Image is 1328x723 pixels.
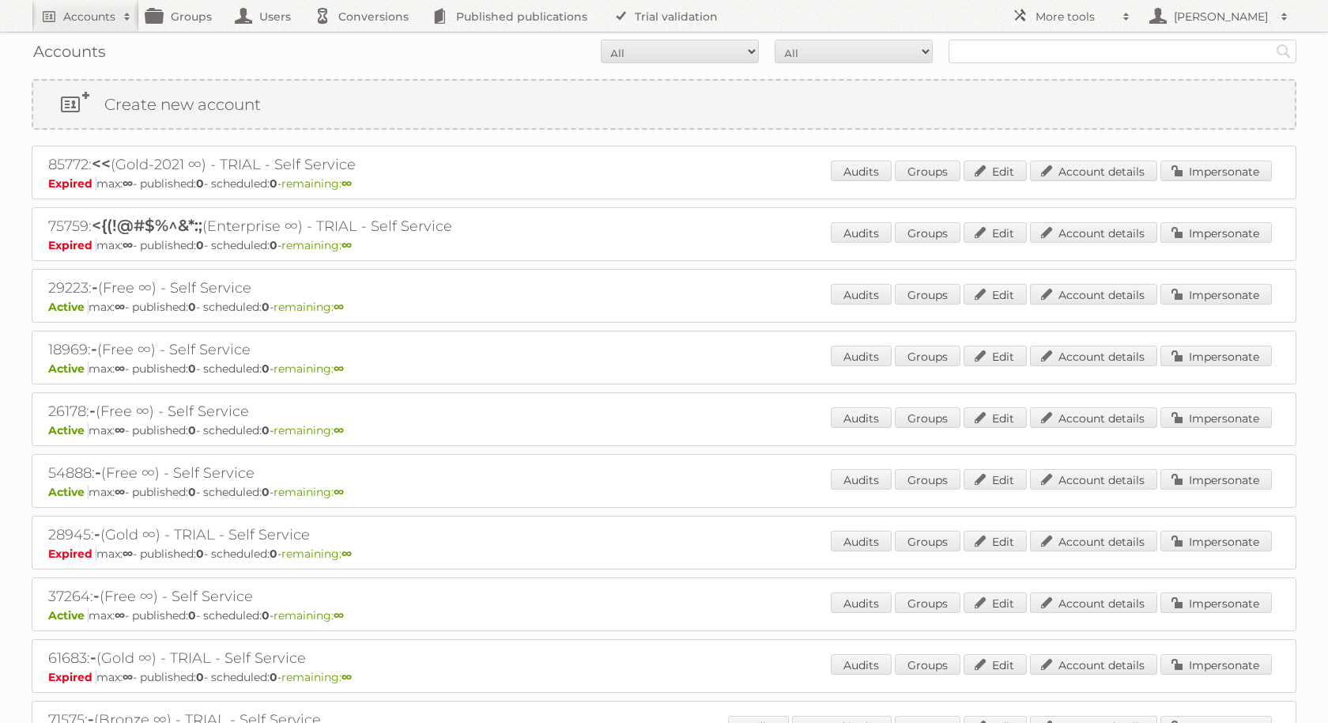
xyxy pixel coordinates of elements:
h2: 26178: (Free ∞) - Self Service [48,401,602,422]
a: Edit [964,592,1027,613]
p: max: - published: - scheduled: - [48,300,1280,314]
p: max: - published: - scheduled: - [48,423,1280,437]
strong: ∞ [334,423,344,437]
h2: 85772: (Gold-2021 ∞) - TRIAL - Self Service [48,154,602,175]
strong: 0 [262,300,270,314]
span: remaining: [274,485,344,499]
strong: 0 [188,608,196,623]
strong: ∞ [334,300,344,314]
h2: 37264: (Free ∞) - Self Service [48,586,602,607]
a: Groups [895,161,960,181]
a: Create new account [33,81,1295,128]
strong: ∞ [123,176,133,191]
a: Audits [831,346,892,366]
a: Account details [1030,161,1157,181]
a: Impersonate [1160,592,1272,613]
strong: 0 [262,608,270,623]
p: max: - published: - scheduled: - [48,547,1280,561]
strong: 0 [196,547,204,561]
a: Account details [1030,284,1157,305]
strong: 0 [188,485,196,499]
a: Edit [964,531,1027,551]
strong: 0 [196,176,204,191]
a: Audits [831,469,892,490]
a: Edit [964,346,1027,366]
a: Impersonate [1160,407,1272,428]
a: Groups [895,407,960,428]
strong: ∞ [123,547,133,561]
span: Active [48,361,89,376]
span: Active [48,485,89,499]
a: Account details [1030,654,1157,675]
span: - [89,401,96,420]
input: Search [1272,40,1296,63]
strong: 0 [188,423,196,437]
a: Audits [831,222,892,243]
p: max: - published: - scheduled: - [48,485,1280,499]
strong: 0 [196,670,204,684]
h2: 61683: (Gold ∞) - TRIAL - Self Service [48,648,602,668]
a: Impersonate [1160,654,1272,675]
a: Groups [895,531,960,551]
strong: 0 [188,300,196,314]
a: Impersonate [1160,161,1272,181]
strong: ∞ [334,485,344,499]
a: Audits [831,654,892,675]
strong: 0 [188,361,196,376]
strong: 0 [262,361,270,376]
a: Edit [964,284,1027,305]
span: <{(!@#$%^&*:; [92,216,202,235]
strong: ∞ [334,608,344,623]
h2: [PERSON_NAME] [1170,9,1273,25]
a: Account details [1030,469,1157,490]
span: Expired [48,176,96,191]
strong: ∞ [115,361,125,376]
span: remaining: [281,238,352,252]
a: Audits [831,407,892,428]
strong: 0 [262,485,270,499]
strong: ∞ [341,670,352,684]
p: max: - published: - scheduled: - [48,670,1280,684]
a: Audits [831,161,892,181]
a: Impersonate [1160,284,1272,305]
span: remaining: [274,423,344,437]
a: Impersonate [1160,531,1272,551]
span: Expired [48,238,96,252]
span: remaining: [274,608,344,623]
span: remaining: [281,670,352,684]
strong: ∞ [115,608,125,623]
h2: 29223: (Free ∞) - Self Service [48,278,602,298]
span: Active [48,608,89,623]
a: Groups [895,654,960,675]
h2: 18969: (Free ∞) - Self Service [48,339,602,360]
strong: ∞ [341,238,352,252]
h2: 54888: (Free ∞) - Self Service [48,463,602,483]
a: Groups [895,592,960,613]
h2: More tools [1036,9,1115,25]
a: Account details [1030,346,1157,366]
span: << [92,154,111,173]
strong: ∞ [341,176,352,191]
span: remaining: [274,300,344,314]
a: Account details [1030,592,1157,613]
strong: ∞ [115,485,125,499]
strong: ∞ [115,423,125,437]
span: - [91,339,97,358]
a: Groups [895,222,960,243]
strong: ∞ [123,238,133,252]
span: Active [48,423,89,437]
strong: 0 [270,238,277,252]
strong: ∞ [341,547,352,561]
p: max: - published: - scheduled: - [48,176,1280,191]
p: max: - published: - scheduled: - [48,238,1280,252]
span: Active [48,300,89,314]
span: - [93,586,100,605]
a: Edit [964,161,1027,181]
a: Groups [895,346,960,366]
span: - [90,648,96,667]
span: remaining: [281,547,352,561]
span: Expired [48,670,96,684]
a: Audits [831,531,892,551]
a: Audits [831,592,892,613]
a: Audits [831,284,892,305]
